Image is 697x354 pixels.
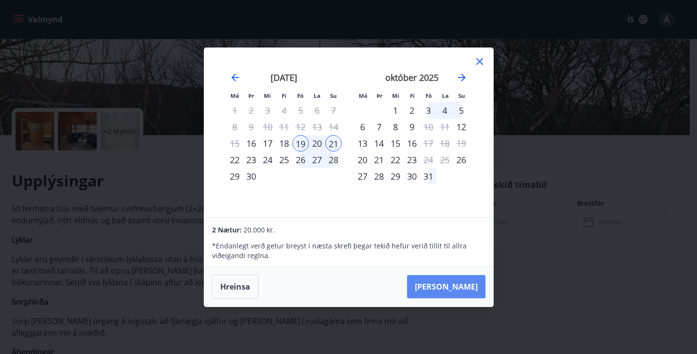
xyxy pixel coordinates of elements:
td: Choose þriðjudagur, 7. október 2025 as your check-in date. It’s available. [371,119,387,135]
td: Not available. laugardagur, 13. september 2025 [309,119,325,135]
div: Calendar [216,60,482,206]
td: Not available. miðvikudagur, 3. september 2025 [259,102,276,119]
strong: október 2025 [385,72,439,83]
small: Má [230,92,239,99]
td: Choose þriðjudagur, 30. september 2025 as your check-in date. It’s available. [243,168,259,185]
small: Fi [282,92,287,99]
td: Choose miðvikudagur, 29. október 2025 as your check-in date. It’s available. [387,168,404,185]
div: Aðeins innritun í boði [354,152,371,168]
strong: [DATE] [271,72,297,83]
td: Choose miðvikudagur, 1. október 2025 as your check-in date. It’s available. [387,102,404,119]
div: 30 [404,168,420,185]
p: * Endanlegt verð getur breyst í næsta skrefi þegar tekið hefur verið tillit til allra viðeigandi ... [212,241,485,261]
td: Selected as end date. sunnudagur, 21. september 2025 [325,135,342,152]
div: 15 [387,135,404,152]
div: 31 [420,168,437,185]
button: Hreinsa [212,275,258,299]
td: Choose miðvikudagur, 22. október 2025 as your check-in date. It’s available. [387,152,404,168]
td: Choose föstudagur, 10. október 2025 as your check-in date. It’s available. [420,119,437,135]
td: Not available. sunnudagur, 7. september 2025 [325,102,342,119]
td: Choose fimmtudagur, 9. október 2025 as your check-in date. It’s available. [404,119,420,135]
div: 6 [354,119,371,135]
td: Selected as start date. föstudagur, 19. september 2025 [292,135,309,152]
span: 2 Nætur: [212,225,242,234]
td: Choose miðvikudagur, 17. september 2025 as your check-in date. It’s available. [259,135,276,152]
td: Choose þriðjudagur, 16. september 2025 as your check-in date. It’s available. [243,135,259,152]
td: Not available. mánudagur, 8. september 2025 [227,119,243,135]
td: Not available. miðvikudagur, 10. september 2025 [259,119,276,135]
div: Aðeins útritun í boði [420,119,437,135]
td: Choose sunnudagur, 26. október 2025 as your check-in date. It’s available. [453,152,470,168]
td: Choose þriðjudagur, 14. október 2025 as your check-in date. It’s available. [371,135,387,152]
td: Choose laugardagur, 27. september 2025 as your check-in date. It’s available. [309,152,325,168]
div: 13 [354,135,371,152]
small: Fö [297,92,303,99]
div: 24 [259,152,276,168]
td: Not available. laugardagur, 18. október 2025 [437,135,453,152]
td: Choose fimmtudagur, 18. september 2025 as your check-in date. It’s available. [276,135,292,152]
div: 22 [387,152,404,168]
td: Not available. fimmtudagur, 11. september 2025 [276,119,292,135]
div: 25 [276,152,292,168]
div: 27 [354,168,371,185]
div: 3 [420,102,437,119]
div: Aðeins innritun í boði [453,119,470,135]
td: Choose mánudagur, 27. október 2025 as your check-in date. It’s available. [354,168,371,185]
small: Má [359,92,367,99]
div: 28 [325,152,342,168]
td: Not available. sunnudagur, 14. september 2025 [325,119,342,135]
div: Aðeins innritun í boði [243,135,259,152]
td: Not available. þriðjudagur, 9. september 2025 [243,119,259,135]
td: Not available. föstudagur, 5. september 2025 [292,102,309,119]
td: Choose þriðjudagur, 28. október 2025 as your check-in date. It’s available. [371,168,387,185]
div: Aðeins innritun í boði [453,152,470,168]
td: Not available. laugardagur, 6. september 2025 [309,102,325,119]
td: Choose föstudagur, 17. október 2025 as your check-in date. It’s available. [420,135,437,152]
div: 30 [243,168,259,185]
td: Choose fimmtudagur, 2. október 2025 as your check-in date. It’s available. [404,102,420,119]
div: 29 [387,168,404,185]
button: [PERSON_NAME] [407,275,485,298]
div: 27 [309,152,325,168]
td: Choose sunnudagur, 28. september 2025 as your check-in date. It’s available. [325,152,342,168]
small: Þr [377,92,382,99]
td: Choose miðvikudagur, 15. október 2025 as your check-in date. It’s available. [387,135,404,152]
small: Su [458,92,465,99]
td: Choose mánudagur, 22. september 2025 as your check-in date. It’s available. [227,152,243,168]
small: Mi [392,92,399,99]
td: Not available. fimmtudagur, 4. september 2025 [276,102,292,119]
div: 17 [259,135,276,152]
td: Choose föstudagur, 26. september 2025 as your check-in date. It’s available. [292,152,309,168]
td: Choose þriðjudagur, 23. september 2025 as your check-in date. It’s available. [243,152,259,168]
span: 20.000 kr. [243,225,275,234]
div: 16 [404,135,420,152]
div: 20 [309,135,325,152]
div: 5 [453,102,470,119]
td: Not available. laugardagur, 11. október 2025 [437,119,453,135]
div: 14 [371,135,387,152]
div: 7 [371,119,387,135]
td: Choose föstudagur, 31. október 2025 as your check-in date. It’s available. [420,168,437,185]
td: Not available. föstudagur, 12. september 2025 [292,119,309,135]
small: Fö [425,92,432,99]
div: 21 [325,135,342,152]
div: 2 [404,102,420,119]
td: Choose sunnudagur, 12. október 2025 as your check-in date. It’s available. [453,119,470,135]
div: 4 [437,102,453,119]
div: Move forward to switch to the next month. [456,72,468,83]
td: Not available. mánudagur, 1. september 2025 [227,102,243,119]
div: 21 [371,152,387,168]
td: Not available. sunnudagur, 19. október 2025 [453,135,470,152]
td: Not available. laugardagur, 25. október 2025 [437,152,453,168]
td: Choose fimmtudagur, 23. október 2025 as your check-in date. It’s available. [404,152,420,168]
div: 8 [387,119,404,135]
td: Choose miðvikudagur, 8. október 2025 as your check-in date. It’s available. [387,119,404,135]
small: Fi [410,92,415,99]
td: Selected. laugardagur, 20. september 2025 [309,135,325,152]
td: Choose miðvikudagur, 24. september 2025 as your check-in date. It’s available. [259,152,276,168]
td: Choose mánudagur, 13. október 2025 as your check-in date. It’s available. [354,135,371,152]
td: Choose fimmtudagur, 25. september 2025 as your check-in date. It’s available. [276,152,292,168]
div: 22 [227,152,243,168]
small: La [442,92,449,99]
div: 28 [371,168,387,185]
